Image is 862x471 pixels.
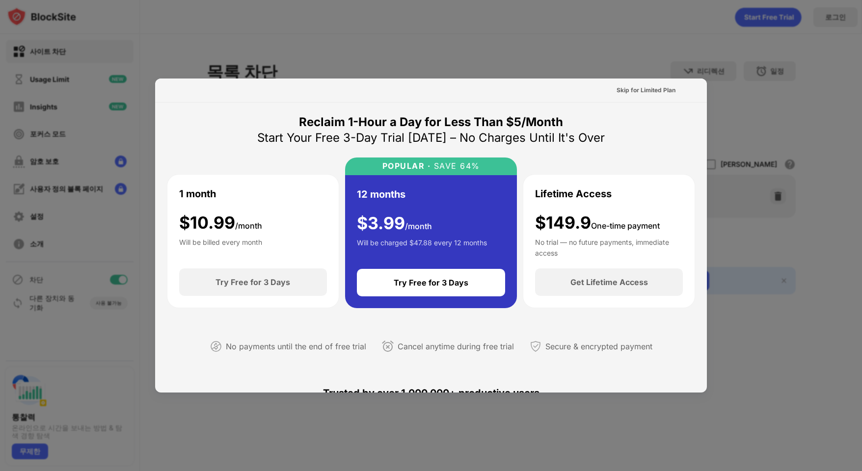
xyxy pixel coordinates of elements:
[382,161,431,171] div: POPULAR ·
[405,221,432,231] span: /month
[179,237,262,257] div: Will be billed every month
[570,277,648,287] div: Get Lifetime Access
[382,340,394,352] img: cancel-anytime
[535,213,660,233] div: $149.9
[357,237,487,257] div: Will be charged $47.88 every 12 months
[398,340,514,354] div: Cancel anytime during free trial
[530,340,541,352] img: secured-payment
[394,278,468,288] div: Try Free for 3 Days
[357,213,432,234] div: $ 3.99
[591,221,660,231] span: One-time payment
[215,277,290,287] div: Try Free for 3 Days
[299,114,563,130] div: Reclaim 1-Hour a Day for Less Than $5/Month
[357,187,405,202] div: 12 months
[535,186,612,201] div: Lifetime Access
[431,161,480,171] div: SAVE 64%
[179,213,262,233] div: $ 10.99
[226,340,366,354] div: No payments until the end of free trial
[167,369,695,417] div: Trusted by over 1,000,000+ productive users
[235,221,262,231] span: /month
[179,186,216,201] div: 1 month
[210,340,222,352] img: not-paying
[257,130,605,146] div: Start Your Free 3-Day Trial [DATE] – No Charges Until It's Over
[535,237,683,257] div: No trial — no future payments, immediate access
[617,85,675,95] div: Skip for Limited Plan
[545,340,652,354] div: Secure & encrypted payment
